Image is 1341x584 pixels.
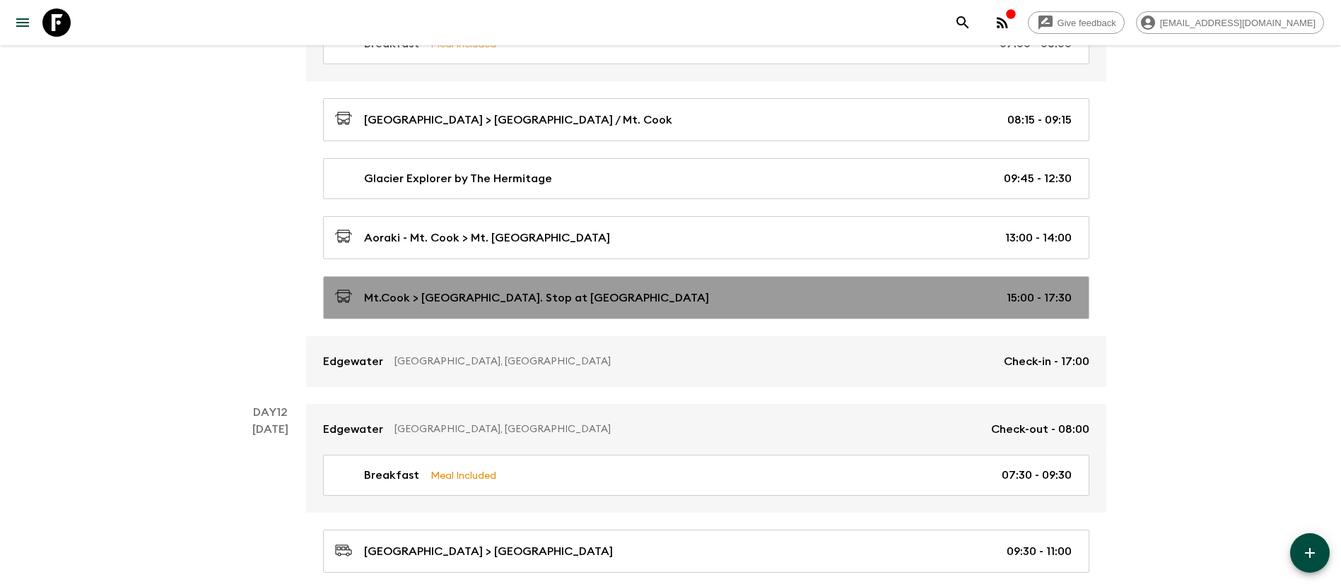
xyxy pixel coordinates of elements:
[1007,543,1072,560] p: 09:30 - 11:00
[1007,290,1072,306] p: 15:00 - 17:30
[364,170,552,187] p: Glacier Explorer by The Hermitage
[1007,112,1072,129] p: 08:15 - 09:15
[1004,170,1072,187] p: 09:45 - 12:30
[323,421,383,438] p: Edgewater
[1028,11,1125,34] a: Give feedback
[323,216,1089,259] a: Aoraki - Mt. Cook > Mt. [GEOGRAPHIC_DATA]13:00 - 14:00
[991,421,1089,438] p: Check-out - 08:00
[323,98,1089,141] a: [GEOGRAPHIC_DATA] > [GEOGRAPHIC_DATA] / Mt. Cook08:15 - 09:15
[323,455,1089,496] a: BreakfastMeal Included07:30 - 09:30
[1136,11,1324,34] div: [EMAIL_ADDRESS][DOMAIN_NAME]
[1002,467,1072,484] p: 07:30 - 09:30
[1005,230,1072,246] p: 13:00 - 14:00
[323,276,1089,319] a: Mt.Cook > [GEOGRAPHIC_DATA]. Stop at [GEOGRAPHIC_DATA]15:00 - 17:30
[1152,18,1323,28] span: [EMAIL_ADDRESS][DOMAIN_NAME]
[323,353,383,370] p: Edgewater
[8,8,37,37] button: menu
[323,530,1089,573] a: [GEOGRAPHIC_DATA] > [GEOGRAPHIC_DATA]09:30 - 11:00
[306,404,1106,455] a: Edgewater[GEOGRAPHIC_DATA], [GEOGRAPHIC_DATA]Check-out - 08:00
[364,543,613,560] p: [GEOGRAPHIC_DATA] > [GEOGRAPHIC_DATA]
[364,467,419,484] p: Breakfast
[431,467,496,483] p: Meal Included
[394,422,980,436] p: [GEOGRAPHIC_DATA], [GEOGRAPHIC_DATA]
[1004,353,1089,370] p: Check-in - 17:00
[394,354,992,369] p: [GEOGRAPHIC_DATA], [GEOGRAPHIC_DATA]
[1050,18,1124,28] span: Give feedback
[364,230,610,246] p: Aoraki - Mt. Cook > Mt. [GEOGRAPHIC_DATA]
[235,404,306,421] p: Day 12
[364,290,709,306] p: Mt.Cook > [GEOGRAPHIC_DATA]. Stop at [GEOGRAPHIC_DATA]
[306,336,1106,387] a: Edgewater[GEOGRAPHIC_DATA], [GEOGRAPHIC_DATA]Check-in - 17:00
[949,8,977,37] button: search adventures
[364,112,672,129] p: [GEOGRAPHIC_DATA] > [GEOGRAPHIC_DATA] / Mt. Cook
[323,158,1089,199] a: Glacier Explorer by The Hermitage09:45 - 12:30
